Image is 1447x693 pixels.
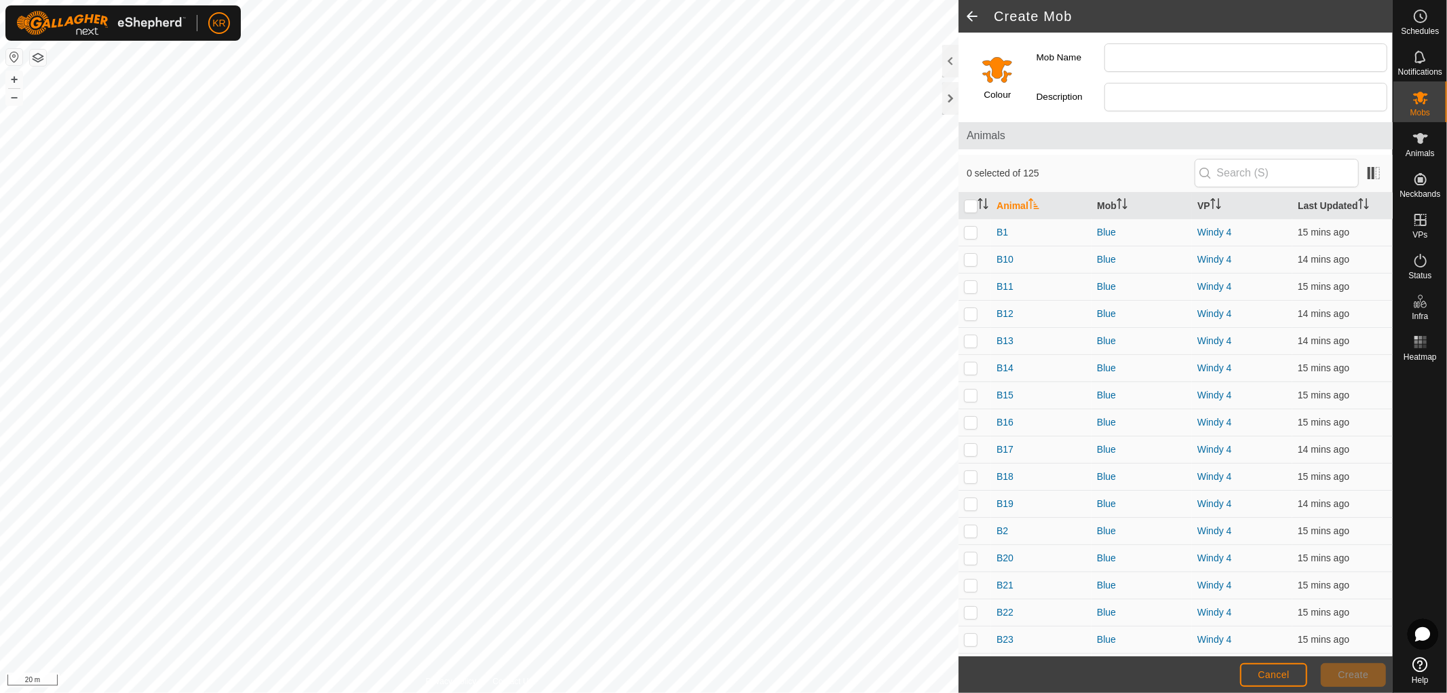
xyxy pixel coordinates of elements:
[1097,633,1186,647] div: Blue
[1298,281,1349,292] span: 11 Aug 2025, 7:35 am
[1412,676,1429,684] span: Help
[1097,280,1186,294] div: Blue
[1298,390,1349,400] span: 11 Aug 2025, 7:35 am
[1197,634,1232,645] a: Windy 4
[997,252,1014,267] span: B10
[997,334,1014,348] span: B13
[1298,580,1349,591] span: 11 Aug 2025, 7:35 am
[1298,308,1349,319] span: 11 Aug 2025, 7:36 am
[1097,307,1186,321] div: Blue
[1097,551,1186,565] div: Blue
[1298,634,1349,645] span: 11 Aug 2025, 7:35 am
[1358,200,1369,211] p-sorticon: Activate to sort
[1097,524,1186,538] div: Blue
[997,307,1014,321] span: B12
[1400,190,1440,198] span: Neckbands
[1404,353,1437,361] span: Heatmap
[1097,470,1186,484] div: Blue
[1408,271,1431,280] span: Status
[1197,471,1232,482] a: Windy 4
[1410,109,1430,117] span: Mobs
[6,71,22,88] button: +
[1298,417,1349,428] span: 11 Aug 2025, 7:35 am
[1398,68,1442,76] span: Notifications
[1197,607,1232,618] a: Windy 4
[997,551,1014,565] span: B20
[984,88,1011,102] label: Colour
[1097,361,1186,375] div: Blue
[1401,27,1439,35] span: Schedules
[997,280,1014,294] span: B11
[1240,663,1307,687] button: Cancel
[1298,362,1349,373] span: 11 Aug 2025, 7:35 am
[1298,607,1349,618] span: 11 Aug 2025, 7:35 am
[1097,334,1186,348] div: Blue
[997,225,1008,240] span: B1
[1298,227,1349,238] span: 11 Aug 2025, 7:35 am
[1092,193,1192,219] th: Mob
[1298,444,1349,455] span: 11 Aug 2025, 7:36 am
[1197,335,1232,346] a: Windy 4
[426,675,477,688] a: Privacy Policy
[1197,254,1232,265] a: Windy 4
[1197,580,1232,591] a: Windy 4
[6,49,22,65] button: Reset Map
[1210,200,1221,211] p-sorticon: Activate to sort
[1097,252,1186,267] div: Blue
[1197,417,1232,428] a: Windy 4
[997,633,1014,647] span: B23
[1097,415,1186,430] div: Blue
[1412,231,1427,239] span: VPs
[30,50,46,66] button: Map Layers
[997,361,1014,375] span: B14
[1195,159,1359,187] input: Search (S)
[1258,669,1290,680] span: Cancel
[1197,498,1232,509] a: Windy 4
[1321,663,1386,687] button: Create
[994,8,1393,24] h2: Create Mob
[1298,254,1349,265] span: 11 Aug 2025, 7:36 am
[493,675,533,688] a: Contact Us
[978,200,988,211] p-sorticon: Activate to sort
[997,470,1014,484] span: B18
[16,11,186,35] img: Gallagher Logo
[1097,497,1186,511] div: Blue
[1037,43,1104,72] label: Mob Name
[997,524,1008,538] span: B2
[991,193,1092,219] th: Animal
[1197,362,1232,373] a: Windy 4
[1037,83,1104,111] label: Description
[1097,225,1186,240] div: Blue
[1412,312,1428,320] span: Infra
[1197,444,1232,455] a: Windy 4
[997,443,1014,457] span: B17
[967,128,1385,144] span: Animals
[1197,308,1232,319] a: Windy 4
[1406,149,1435,157] span: Animals
[1192,193,1292,219] th: VP
[1097,388,1186,402] div: Blue
[967,166,1195,181] span: 0 selected of 125
[997,497,1014,511] span: B19
[1298,498,1349,509] span: 11 Aug 2025, 7:36 am
[1097,443,1186,457] div: Blue
[997,578,1014,593] span: B21
[6,89,22,105] button: –
[1298,552,1349,563] span: 11 Aug 2025, 7:35 am
[1298,471,1349,482] span: 11 Aug 2025, 7:35 am
[1298,335,1349,346] span: 11 Aug 2025, 7:36 am
[997,388,1014,402] span: B15
[997,415,1014,430] span: B16
[1197,390,1232,400] a: Windy 4
[1292,193,1393,219] th: Last Updated
[1028,200,1039,211] p-sorticon: Activate to sort
[1298,525,1349,536] span: 11 Aug 2025, 7:35 am
[1197,227,1232,238] a: Windy 4
[1197,281,1232,292] a: Windy 4
[997,605,1014,620] span: B22
[212,16,225,31] span: KR
[1197,525,1232,536] a: Windy 4
[1097,605,1186,620] div: Blue
[1393,652,1447,690] a: Help
[1117,200,1127,211] p-sorticon: Activate to sort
